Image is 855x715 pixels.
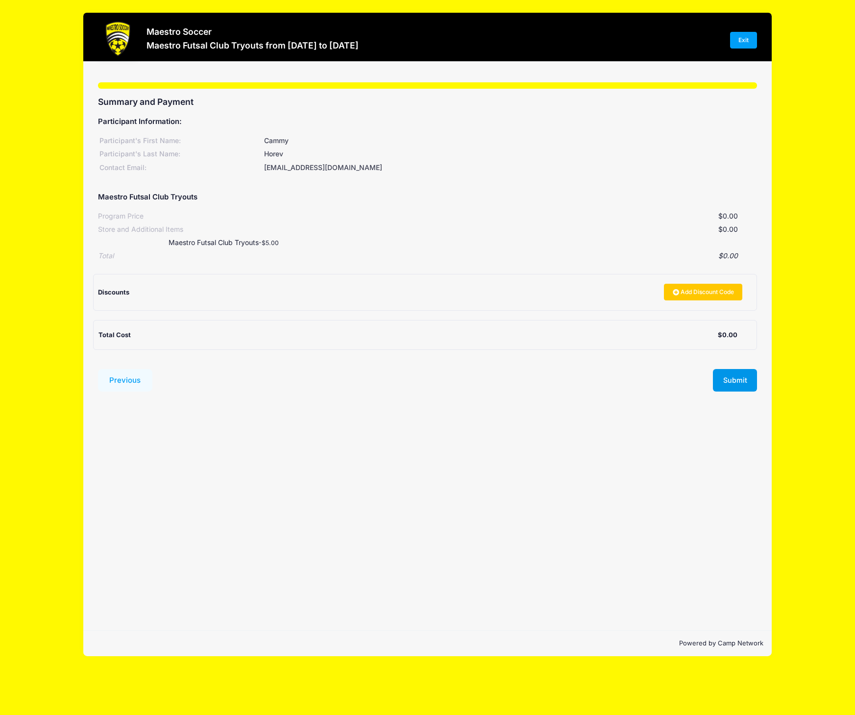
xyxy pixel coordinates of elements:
[263,163,757,173] div: [EMAIL_ADDRESS][DOMAIN_NAME]
[114,251,738,261] div: $0.00
[98,97,757,107] h3: Summary and Payment
[263,149,757,159] div: Horev
[98,251,114,261] div: Total
[98,149,263,159] div: Participant's Last Name:
[730,32,757,49] a: Exit
[98,163,263,173] div: Contact Email:
[713,369,757,392] button: Submit
[98,369,153,392] button: Previous
[147,26,359,37] h3: Maestro Soccer
[664,284,742,300] a: Add Discount Code
[98,224,183,235] div: Store and Additional Items
[149,238,539,248] div: Maestro Futsal Club Tryouts
[98,330,718,340] div: Total Cost
[98,288,129,296] span: Discounts
[263,136,757,146] div: Cammy
[98,136,263,146] div: Participant's First Name:
[92,639,764,648] p: Powered by Camp Network
[718,212,738,220] span: $0.00
[147,40,359,50] h3: Maestro Futsal Club Tryouts from [DATE] to [DATE]
[183,224,738,235] div: $0.00
[259,239,279,247] small: -$5.00
[98,211,144,222] div: Program Price
[98,193,197,202] h5: Maestro Futsal Club Tryouts
[718,330,737,340] div: $0.00
[98,118,757,126] h5: Participant Information:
